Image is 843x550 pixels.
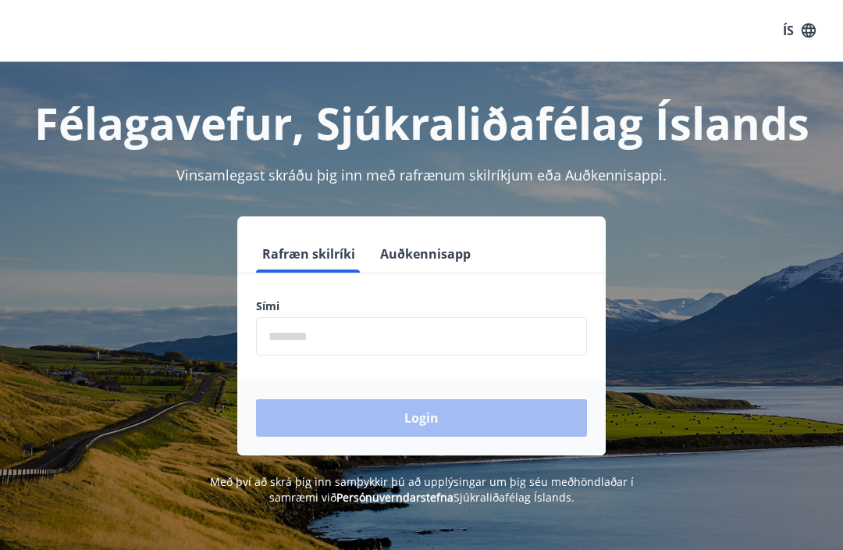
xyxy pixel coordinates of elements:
label: Sími [256,298,587,314]
span: Með því að skrá þig inn samþykkir þú að upplýsingar um þig séu meðhöndlaðar í samræmi við Sjúkral... [210,474,634,505]
button: Rafræn skilríki [256,235,361,273]
button: Auðkennisapp [374,235,477,273]
h1: Félagavefur, Sjúkraliðafélag Íslands [19,93,824,152]
span: Vinsamlegast skráðu þig inn með rafrænum skilríkjum eða Auðkennisappi. [176,166,667,184]
button: ÍS [774,16,824,45]
a: Persónuverndarstefna [336,490,454,505]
